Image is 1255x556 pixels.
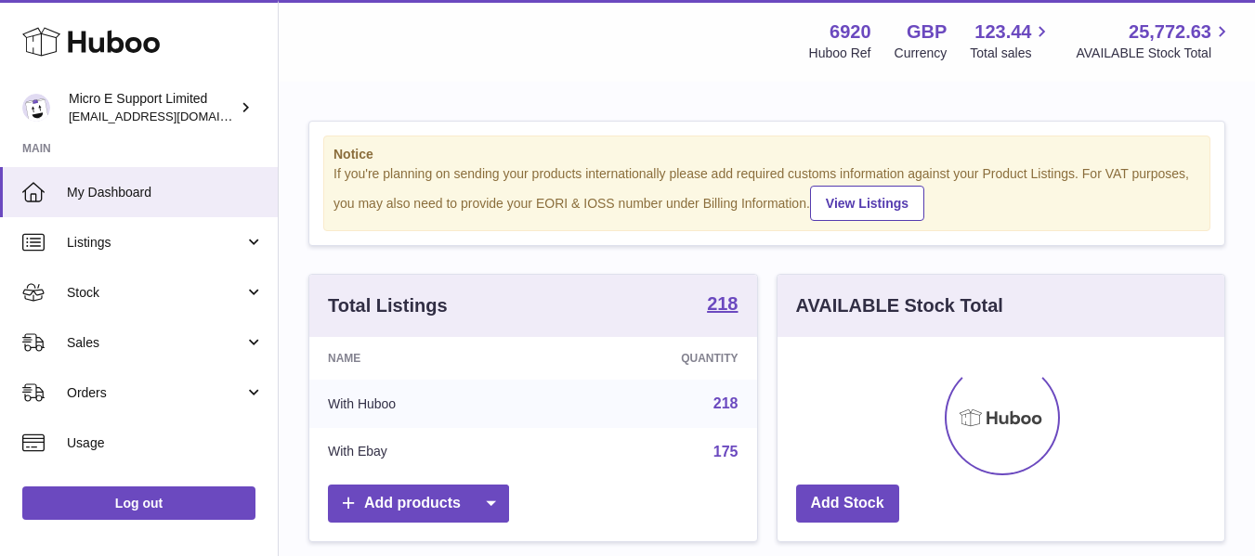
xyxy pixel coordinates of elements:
[328,293,448,318] h3: Total Listings
[333,165,1200,221] div: If you're planning on sending your products internationally please add required customs informati...
[309,380,545,428] td: With Huboo
[328,485,509,523] a: Add products
[69,90,236,125] div: Micro E Support Limited
[895,45,948,62] div: Currency
[333,146,1200,163] strong: Notice
[830,19,871,45] strong: 6920
[67,334,244,352] span: Sales
[309,428,545,476] td: With Ebay
[545,337,757,380] th: Quantity
[974,19,1031,45] span: 123.44
[713,395,739,411] a: 218
[810,186,924,221] a: View Listings
[67,284,244,302] span: Stock
[67,234,244,252] span: Listings
[809,45,871,62] div: Huboo Ref
[67,184,264,201] span: My Dashboard
[67,384,244,402] span: Orders
[22,94,50,122] img: contact@micropcsupport.com
[1076,19,1233,62] a: 25,772.63 AVAILABLE Stock Total
[907,19,947,45] strong: GBP
[970,19,1052,62] a: 123.44 Total sales
[796,485,899,523] a: Add Stock
[707,294,738,313] strong: 218
[707,294,738,317] a: 218
[309,337,545,380] th: Name
[1076,45,1233,62] span: AVAILABLE Stock Total
[67,434,264,452] span: Usage
[22,486,255,520] a: Log out
[796,293,1003,318] h3: AVAILABLE Stock Total
[69,109,273,123] span: [EMAIL_ADDRESS][DOMAIN_NAME]
[1129,19,1211,45] span: 25,772.63
[970,45,1052,62] span: Total sales
[713,444,739,459] a: 175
